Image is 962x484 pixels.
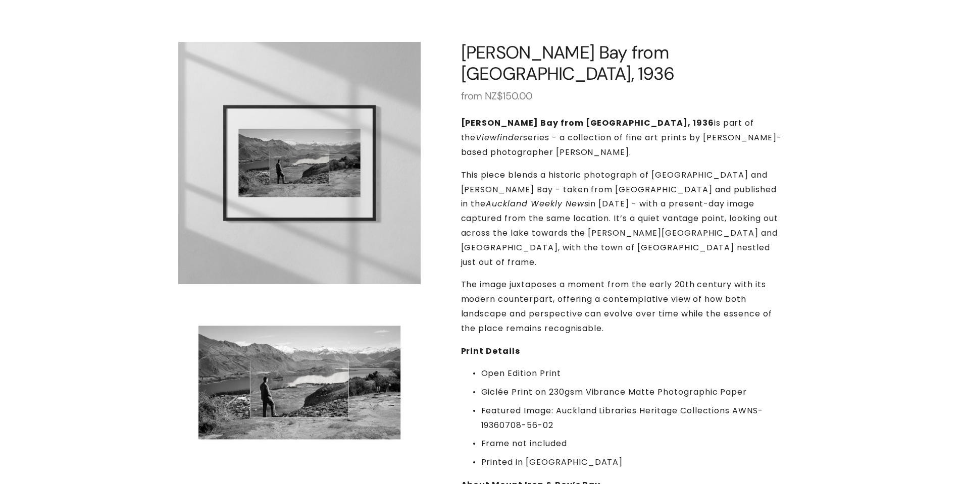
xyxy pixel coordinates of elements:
[461,168,784,270] p: This piece blends a historic photograph of [GEOGRAPHIC_DATA] and [PERSON_NAME] Bay - taken from [...
[481,455,784,470] p: Printed in [GEOGRAPHIC_DATA]
[461,90,784,102] div: from NZ$150.00
[481,385,784,400] p: Giclée Print on 230gsm Vibrance Matte Photographic Paper
[461,42,784,84] h1: [PERSON_NAME] Bay from [GEOGRAPHIC_DATA], 1936
[486,198,588,209] em: Auckland Weekly News
[178,42,421,284] img: Black and white landscape print showing Roy’s Bay and Lake Wānaka from Mount Iron in 1936 and pre...
[481,366,784,381] p: Open Edition Print
[461,345,520,357] strong: Print Details
[481,437,784,451] p: Frame not included
[459,105,786,110] iframe: Payment method messaging
[481,404,784,433] p: Featured Image: Auckland Libraries Heritage Collections AWNS-19360708-56-02
[461,278,784,336] p: The image juxtaposes a moment from the early 20th century with its modern counterpart, offering a...
[476,132,523,143] em: Viewfinder
[178,42,421,468] div: Gallery
[461,116,784,159] p: is part of the series - a collection of fine art prints by [PERSON_NAME]-based photographer [PERS...
[461,117,714,129] strong: [PERSON_NAME] Bay from [GEOGRAPHIC_DATA], 1936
